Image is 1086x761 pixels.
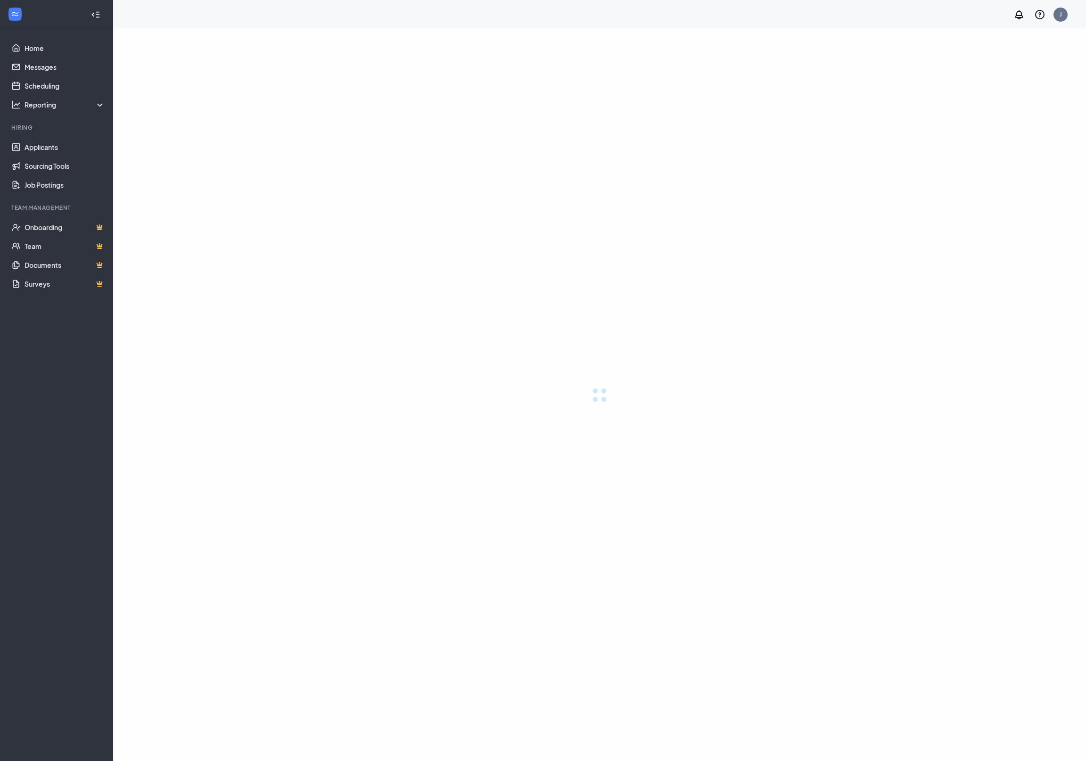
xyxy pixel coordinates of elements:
[10,9,20,19] svg: WorkstreamLogo
[1013,9,1025,20] svg: Notifications
[11,204,103,212] div: Team Management
[25,76,105,95] a: Scheduling
[25,218,105,237] a: OnboardingCrown
[25,175,105,194] a: Job Postings
[25,100,106,109] div: Reporting
[25,39,105,58] a: Home
[25,256,105,274] a: DocumentsCrown
[11,100,21,109] svg: Analysis
[25,58,105,76] a: Messages
[1060,10,1062,18] div: J
[1034,9,1045,20] svg: QuestionInfo
[11,124,103,132] div: Hiring
[25,157,105,175] a: Sourcing Tools
[25,237,105,256] a: TeamCrown
[25,138,105,157] a: Applicants
[91,10,100,19] svg: Collapse
[25,274,105,293] a: SurveysCrown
